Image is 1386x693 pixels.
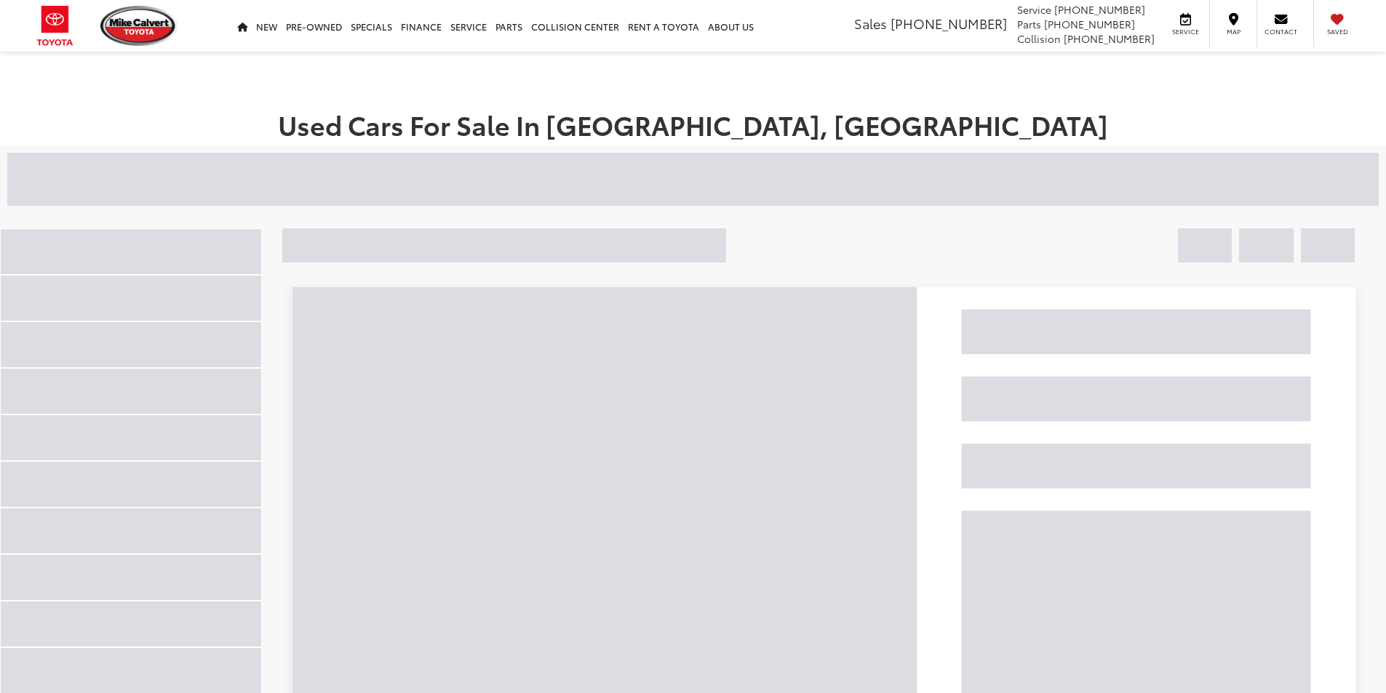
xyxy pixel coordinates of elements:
img: Mike Calvert Toyota [100,6,178,46]
span: [PHONE_NUMBER] [1054,2,1145,17]
span: Parts [1017,17,1041,31]
span: Service [1017,2,1051,17]
span: [PHONE_NUMBER] [1064,31,1155,46]
span: Saved [1321,27,1353,36]
span: Collision [1017,31,1061,46]
span: Contact [1264,27,1297,36]
span: Map [1217,27,1249,36]
span: [PHONE_NUMBER] [1044,17,1135,31]
span: Sales [854,14,887,33]
span: [PHONE_NUMBER] [891,14,1007,33]
span: Service [1169,27,1202,36]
